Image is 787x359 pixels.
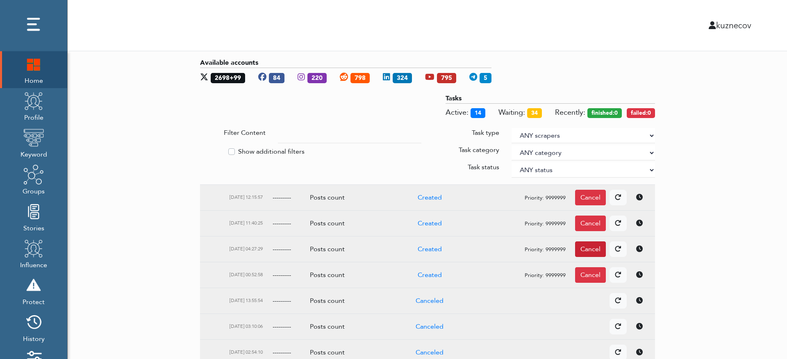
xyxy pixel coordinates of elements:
div: [DATE] 13:55:54 [227,297,263,304]
label: Show additional filters [238,147,305,157]
label: Filter Content [224,128,266,138]
div: Cancel [575,190,606,205]
span: 798 [350,73,370,83]
span: 324 [393,73,412,83]
img: profile.png [23,238,44,259]
span: Tasks executing now [446,107,469,118]
label: Task category [459,145,499,155]
td: Posts count [305,288,368,314]
span: Tasks failed in last 30 minutes [627,108,655,118]
div: [DATE] 02:54:10 [227,349,263,356]
div: Available accounts [200,58,491,68]
td: Posts count [305,185,368,211]
span: 795 [437,73,456,83]
span: --------- [273,219,291,228]
span: Home [23,74,44,86]
div: [DATE] 00:52:58 [227,271,263,278]
a: Created [418,193,442,202]
div: X (login/pass + api accounts) [200,68,252,87]
div: [DATE] 11:40:25 [227,220,263,227]
img: home.png [23,54,44,74]
div: Cancel [575,267,606,283]
div: Facebook [252,68,291,87]
div: [DATE] 04:27:29 [227,245,263,252]
span: --------- [273,193,291,202]
span: --------- [273,296,291,305]
a: Created [418,219,442,228]
a: Canceled [416,348,444,357]
div: Linkedin [376,68,419,87]
img: stories.png [23,201,44,222]
a: Created [418,245,442,254]
span: 220 [307,73,327,83]
small: Priority: 9999999 [525,194,566,202]
div: Tasks [446,93,655,104]
td: Posts count [305,211,368,236]
span: 5 [480,73,491,83]
span: Tasks awaiting for execution [498,107,525,118]
span: --------- [273,348,291,357]
span: 2698+99 [211,73,245,83]
span: --------- [273,270,291,279]
div: [DATE] 03:10:06 [227,323,263,330]
div: Reddit [333,68,376,87]
img: dots.png [23,14,44,35]
img: history.png [23,312,44,332]
img: risk.png [23,275,44,295]
img: groups.png [23,164,44,185]
small: Priority: 9999999 [525,272,566,279]
div: [DATE] 12:15:57 [227,194,263,201]
span: 34 [527,108,542,118]
span: History [23,332,45,344]
a: Created [418,270,442,279]
label: Task type [472,128,499,138]
div: kuznecov [409,19,757,32]
td: Posts count [305,262,368,288]
img: keyword.png [23,127,44,148]
div: Cancel [575,241,606,257]
span: Influence [20,259,47,270]
span: --------- [273,322,291,331]
span: Recently: [555,107,585,118]
div: Telegram [463,68,491,87]
span: 14 [471,108,485,118]
small: Priority: 9999999 [525,246,566,253]
span: Tasks finished in last 30 minutes [587,108,622,118]
span: Profile [23,111,44,123]
div: Cancel [575,216,606,231]
span: --------- [273,245,291,254]
span: Stories [23,222,44,233]
span: Groups [23,185,45,196]
a: Canceled [416,322,444,331]
td: Posts count [305,236,368,262]
small: Priority: 9999999 [525,220,566,227]
div: Instagram [291,68,333,87]
span: Keyword [20,148,47,159]
span: 84 [269,73,284,83]
div: Youtube [419,68,463,87]
label: Task status [468,162,499,172]
img: profile.png [23,91,44,111]
span: Protect [23,295,45,307]
td: Posts count [305,314,368,340]
a: Canceled [416,296,444,305]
